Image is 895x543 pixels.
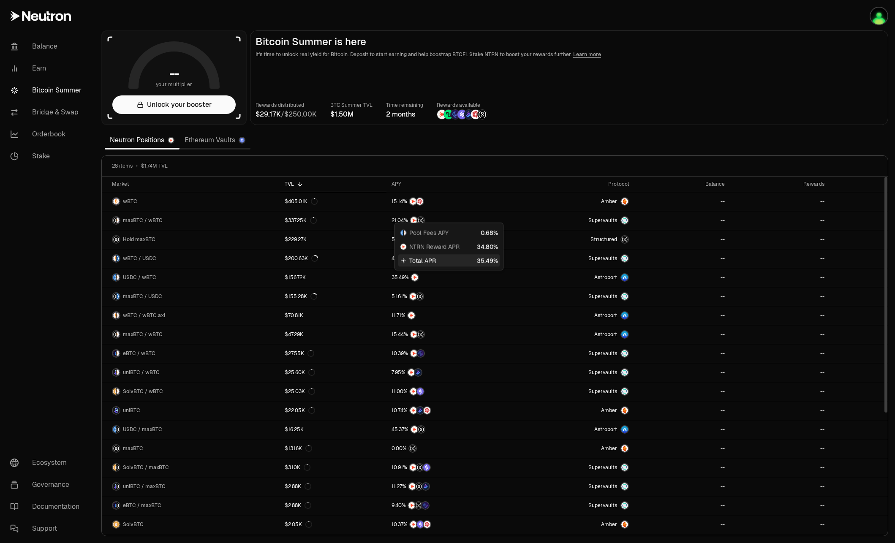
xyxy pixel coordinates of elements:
[156,80,193,89] span: your multiplier
[730,192,830,211] a: --
[112,181,275,187] div: Market
[113,312,116,319] img: wBTC Logo
[588,502,617,509] span: Supervaults
[478,110,487,119] img: Structured Points
[404,230,406,236] img: wBTC Logo
[386,363,509,382] a: NTRNBedrock Diamonds
[730,211,830,230] a: --
[509,401,634,420] a: AmberAmber
[117,369,120,376] img: wBTC Logo
[392,349,504,358] button: NTRNEtherFi Points
[634,287,729,306] a: --
[601,445,617,452] span: Amber
[113,502,116,509] img: eBTC Logo
[588,350,617,357] span: Supervaults
[730,325,830,344] a: --
[410,388,417,395] img: NTRN
[392,368,504,377] button: NTRNBedrock Diamonds
[392,482,504,491] button: NTRNStructured PointsBedrock Diamonds
[588,464,617,471] span: Supervaults
[634,458,729,477] a: --
[117,274,120,281] img: wBTC Logo
[113,331,116,338] img: maxBTC Logo
[509,515,634,534] a: AmberAmber
[411,331,417,338] img: NTRN
[392,197,504,206] button: NTRNMars Fragments
[588,255,617,262] span: Supervaults
[386,230,509,249] a: NTRNStructured Points
[113,255,116,262] img: wBTC Logo
[3,123,91,145] a: Orderbook
[256,50,883,59] p: It's time to unlock real yield for Bitcoin. Deposit to start earning and help boostrap BTCFi. Sta...
[102,230,280,249] a: maxBTC LogoHold maxBTC
[634,496,729,515] a: --
[392,254,504,263] button: NTRN
[730,344,830,363] a: --
[408,369,415,376] img: NTRN
[411,350,417,357] img: NTRN
[415,369,422,376] img: Bedrock Diamonds
[634,325,729,344] a: --
[280,515,387,534] a: $2.05K
[509,249,634,268] a: SupervaultsSupervaults
[285,331,303,338] div: $47.29K
[509,287,634,306] a: SupervaultsSupervaults
[634,439,729,458] a: --
[280,439,387,458] a: $13.16K
[113,369,116,376] img: uniBTC Logo
[509,230,634,249] a: StructuredmaxBTC
[386,420,509,439] a: NTRNStructured Points
[117,483,120,490] img: maxBTC Logo
[3,452,91,474] a: Ecosystem
[102,192,280,211] a: wBTC LogowBTC
[590,236,617,243] span: Structured
[634,477,729,496] a: --
[410,198,416,205] img: NTRN
[471,110,480,119] img: Mars Fragments
[634,363,729,382] a: --
[509,268,634,287] a: Astroport
[123,255,156,262] span: wBTC / USDC
[411,274,418,281] img: NTRN
[102,249,280,268] a: wBTC LogoUSDC LogowBTC / USDC
[392,425,504,434] button: NTRNStructured Points
[256,109,317,119] div: /
[113,483,116,490] img: uniBTC Logo
[102,401,280,420] a: uniBTC LogouniBTC
[871,8,887,24] img: mant
[621,445,628,452] img: Amber
[386,458,509,477] a: NTRNStructured PointsSolv Points
[509,439,634,458] a: AmberAmber
[386,401,509,420] a: NTRNBedrock DiamondsMars Fragments
[392,311,504,320] button: NTRN
[102,268,280,287] a: USDC LogowBTC LogoUSDC / wBTC
[285,464,310,471] div: $3.10K
[416,198,423,205] img: Mars Fragments
[117,350,120,357] img: wBTC Logo
[117,217,120,224] img: wBTC Logo
[621,236,628,243] img: maxBTC
[422,502,429,509] img: EtherFi Points
[417,388,424,395] img: Solv Points
[280,249,387,268] a: $200.63K
[3,518,91,540] a: Support
[410,293,416,300] img: NTRN
[509,306,634,325] a: Astroport
[123,236,155,243] span: Hold maxBTC
[400,244,406,250] img: NTRN Logo
[386,496,509,515] a: NTRNStructured PointsEtherFi Points
[117,312,120,319] img: wBTC.axl Logo
[280,420,387,439] a: $16.25K
[285,521,312,528] div: $2.05K
[3,496,91,518] a: Documentation
[601,198,617,205] span: Amber
[408,312,415,319] img: NTRN
[730,401,830,420] a: --
[285,198,318,205] div: $405.01K
[423,464,430,471] img: Solv Points
[411,217,417,224] img: NTRN
[417,407,424,414] img: Bedrock Diamonds
[386,109,423,119] div: 2 months
[410,521,417,528] img: NTRN
[285,388,315,395] div: $25.03K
